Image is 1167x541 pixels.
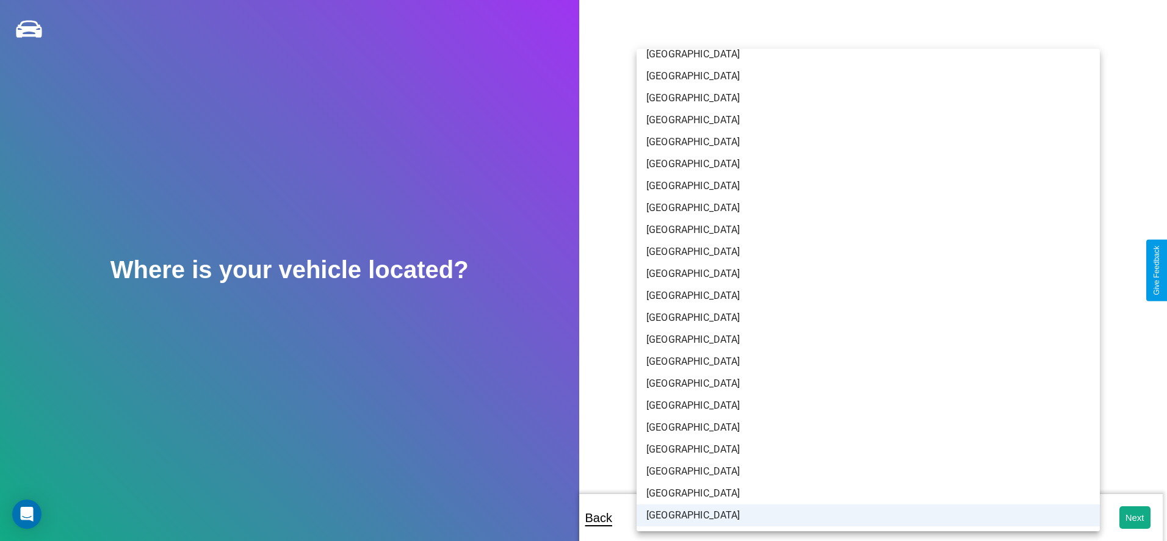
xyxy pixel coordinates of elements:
[637,460,1100,482] li: [GEOGRAPHIC_DATA]
[637,285,1100,307] li: [GEOGRAPHIC_DATA]
[637,307,1100,329] li: [GEOGRAPHIC_DATA]
[637,417,1100,439] li: [GEOGRAPHIC_DATA]
[637,153,1100,175] li: [GEOGRAPHIC_DATA]
[637,482,1100,504] li: [GEOGRAPHIC_DATA]
[637,504,1100,526] li: [GEOGRAPHIC_DATA]
[637,43,1100,65] li: [GEOGRAPHIC_DATA]
[637,373,1100,395] li: [GEOGRAPHIC_DATA]
[637,439,1100,460] li: [GEOGRAPHIC_DATA]
[637,65,1100,87] li: [GEOGRAPHIC_DATA]
[637,87,1100,109] li: [GEOGRAPHIC_DATA]
[637,175,1100,197] li: [GEOGRAPHIC_DATA]
[637,263,1100,285] li: [GEOGRAPHIC_DATA]
[1152,246,1161,295] div: Give Feedback
[637,219,1100,241] li: [GEOGRAPHIC_DATA]
[637,197,1100,219] li: [GEOGRAPHIC_DATA]
[637,109,1100,131] li: [GEOGRAPHIC_DATA]
[637,131,1100,153] li: [GEOGRAPHIC_DATA]
[637,395,1100,417] li: [GEOGRAPHIC_DATA]
[637,351,1100,373] li: [GEOGRAPHIC_DATA]
[637,241,1100,263] li: [GEOGRAPHIC_DATA]
[637,329,1100,351] li: [GEOGRAPHIC_DATA]
[12,500,42,529] div: Open Intercom Messenger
